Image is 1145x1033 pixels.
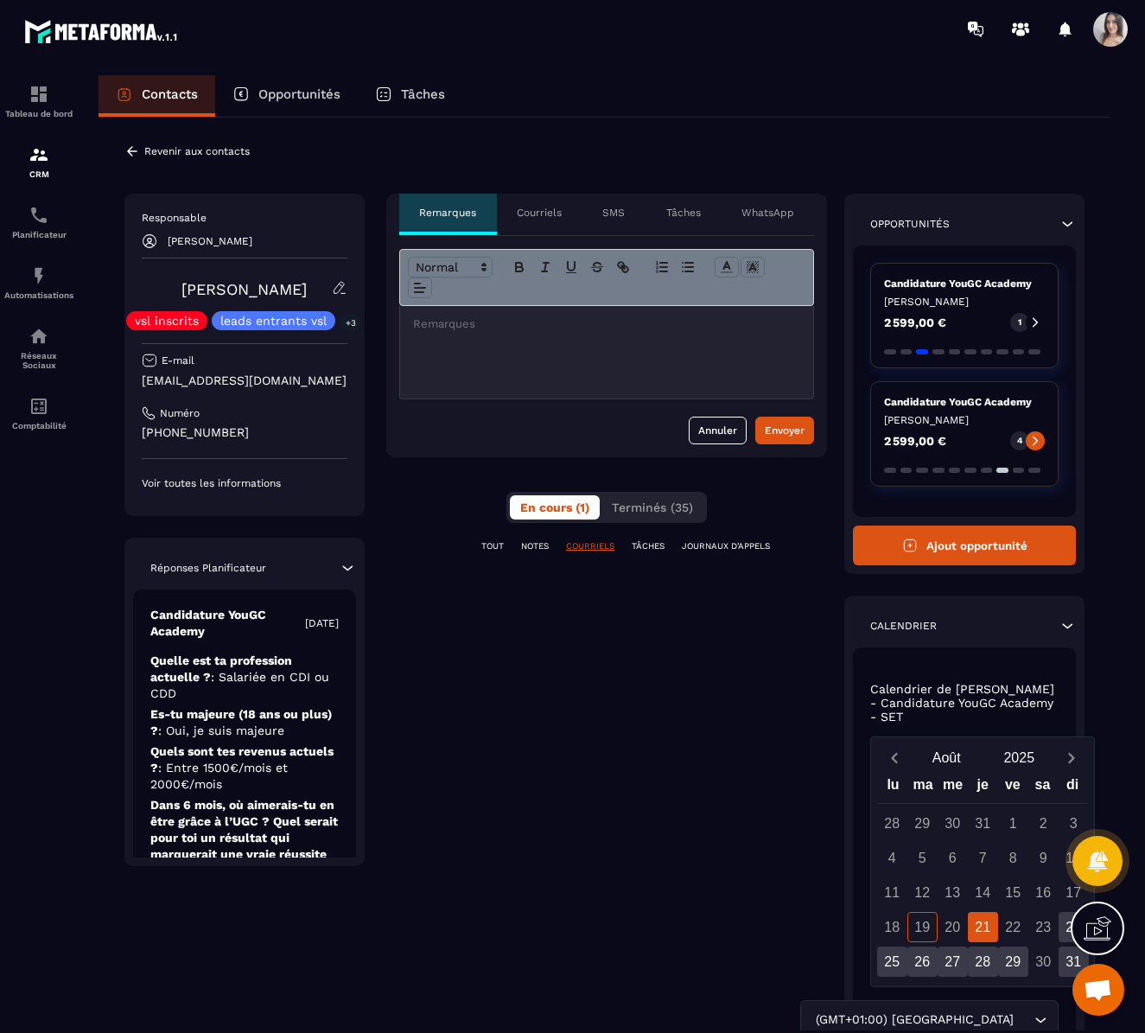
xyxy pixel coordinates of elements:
[4,169,73,179] p: CRM
[4,109,73,118] p: Tableau de bord
[150,797,339,928] p: Dans 6 mois, où aimerais-tu en être grâce à l’UGC ? Quel serait pour toi un résultat qui marquera...
[877,877,907,908] div: 11
[968,877,998,908] div: 14
[968,773,998,803] div: je
[305,616,339,630] p: [DATE]
[1017,1011,1030,1030] input: Search for option
[765,422,805,439] div: Envoyer
[968,808,998,839] div: 31
[877,843,907,873] div: 4
[481,540,504,552] p: TOUT
[181,280,307,298] a: [PERSON_NAME]
[29,144,49,165] img: formation
[1028,877,1059,908] div: 16
[142,373,347,389] p: [EMAIL_ADDRESS][DOMAIN_NAME]
[24,16,180,47] img: logo
[811,1011,1017,1030] span: (GMT+01:00) [GEOGRAPHIC_DATA]
[884,316,946,328] p: 2 599,00 €
[401,86,445,102] p: Tâches
[1018,316,1021,328] p: 1
[632,540,665,552] p: TÂCHES
[1059,912,1089,942] div: 24
[998,912,1028,942] div: 22
[142,211,347,225] p: Responsable
[1072,964,1124,1016] a: Ouvrir le chat
[938,947,968,977] div: 27
[968,947,998,977] div: 28
[150,561,266,575] p: Réponses Planificateur
[1059,808,1089,839] div: 3
[853,526,1076,565] button: Ajout opportunité
[968,912,998,942] div: 21
[4,383,73,443] a: accountantaccountantComptabilité
[340,314,362,332] p: +3
[1058,773,1088,803] div: di
[998,773,1028,803] div: ve
[162,354,194,367] p: E-mail
[910,743,983,773] button: Open months overlay
[144,145,250,157] p: Revenir aux contacts
[150,607,305,640] p: Candidature YouGC Academy
[29,396,49,417] img: accountant
[29,265,49,286] img: automations
[938,877,968,908] div: 13
[168,235,252,247] p: [PERSON_NAME]
[419,206,476,220] p: Remarques
[4,290,73,300] p: Automatisations
[150,653,339,702] p: Quelle est ta profession actuelle ?
[998,843,1028,873] div: 8
[938,912,968,942] div: 20
[877,912,907,942] div: 18
[601,495,703,520] button: Terminés (35)
[521,540,549,552] p: NOTES
[150,670,329,700] span: : Salariée en CDI ou CDD
[566,540,614,552] p: COURRIELS
[1059,843,1089,873] div: 10
[938,773,968,803] div: me
[150,761,288,791] span: : Entre 1500€/mois et 2000€/mois
[510,495,600,520] button: En cours (1)
[150,706,339,739] p: Es-tu majeure (18 ans ou plus) ?
[99,75,215,117] a: Contacts
[870,619,937,633] p: Calendrier
[689,417,747,444] button: Annuler
[907,808,938,839] div: 29
[998,877,1028,908] div: 15
[878,773,908,803] div: lu
[4,230,73,239] p: Planificateur
[1028,912,1059,942] div: 23
[666,206,701,220] p: Tâches
[884,277,1045,290] p: Candidature YouGC Academy
[29,326,49,347] img: social-network
[358,75,462,117] a: Tâches
[983,743,1055,773] button: Open years overlay
[160,406,200,420] p: Numéro
[682,540,770,552] p: JOURNAUX D'APPELS
[29,205,49,226] img: scheduler
[1027,773,1058,803] div: sa
[258,86,340,102] p: Opportunités
[215,75,358,117] a: Opportunités
[1059,947,1089,977] div: 31
[1028,947,1059,977] div: 30
[878,746,910,769] button: Previous month
[4,131,73,192] a: formationformationCRM
[884,413,1045,427] p: [PERSON_NAME]
[998,947,1028,977] div: 29
[4,192,73,252] a: schedulerschedulerPlanificateur
[1028,843,1059,873] div: 9
[1059,877,1089,908] div: 17
[884,395,1045,409] p: Candidature YouGC Academy
[907,912,938,942] div: 19
[29,84,49,105] img: formation
[150,743,339,793] p: Quels sont tes revenus actuels ?
[755,417,814,444] button: Envoyer
[135,315,199,327] p: vsl inscrits
[878,808,1087,977] div: Calendar days
[220,315,327,327] p: leads entrants vsl
[878,773,1087,977] div: Calendar wrapper
[4,421,73,430] p: Comptabilité
[4,313,73,383] a: social-networksocial-networkRéseaux Sociaux
[907,877,938,908] div: 12
[4,252,73,313] a: automationsautomationsAutomatisations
